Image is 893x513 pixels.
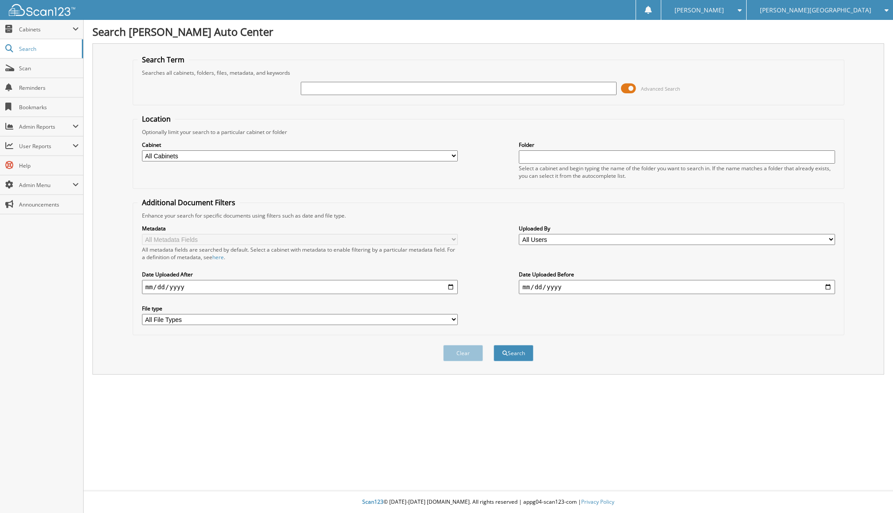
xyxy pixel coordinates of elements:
div: Optionally limit your search to a particular cabinet or folder [138,128,839,136]
label: Cabinet [142,141,458,149]
div: © [DATE]-[DATE] [DOMAIN_NAME]. All rights reserved | appg04-scan123-com | [84,491,893,513]
span: Admin Reports [19,123,73,130]
div: All metadata fields are searched by default. Select a cabinet with metadata to enable filtering b... [142,246,458,261]
input: start [142,280,458,294]
label: Date Uploaded After [142,271,458,278]
span: Cabinets [19,26,73,33]
label: Folder [519,141,835,149]
button: Clear [443,345,483,361]
span: Announcements [19,201,79,208]
div: Searches all cabinets, folders, files, metadata, and keywords [138,69,839,77]
span: Search [19,45,77,53]
span: Scan123 [362,498,383,505]
span: Reminders [19,84,79,92]
span: [PERSON_NAME][GEOGRAPHIC_DATA] [760,8,871,13]
span: Help [19,162,79,169]
label: Metadata [142,225,458,232]
label: Uploaded By [519,225,835,232]
legend: Search Term [138,55,189,65]
a: here [212,253,224,261]
label: Date Uploaded Before [519,271,835,278]
div: Select a cabinet and begin typing the name of the folder you want to search in. If the name match... [519,165,835,180]
img: scan123-logo-white.svg [9,4,75,16]
span: Admin Menu [19,181,73,189]
legend: Location [138,114,175,124]
button: Search [494,345,533,361]
span: User Reports [19,142,73,150]
label: File type [142,305,458,312]
legend: Additional Document Filters [138,198,240,207]
span: Bookmarks [19,103,79,111]
div: Enhance your search for specific documents using filters such as date and file type. [138,212,839,219]
span: [PERSON_NAME] [675,8,724,13]
input: end [519,280,835,294]
h1: Search [PERSON_NAME] Auto Center [92,24,884,39]
a: Privacy Policy [581,498,614,505]
span: Advanced Search [641,85,680,92]
span: Scan [19,65,79,72]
